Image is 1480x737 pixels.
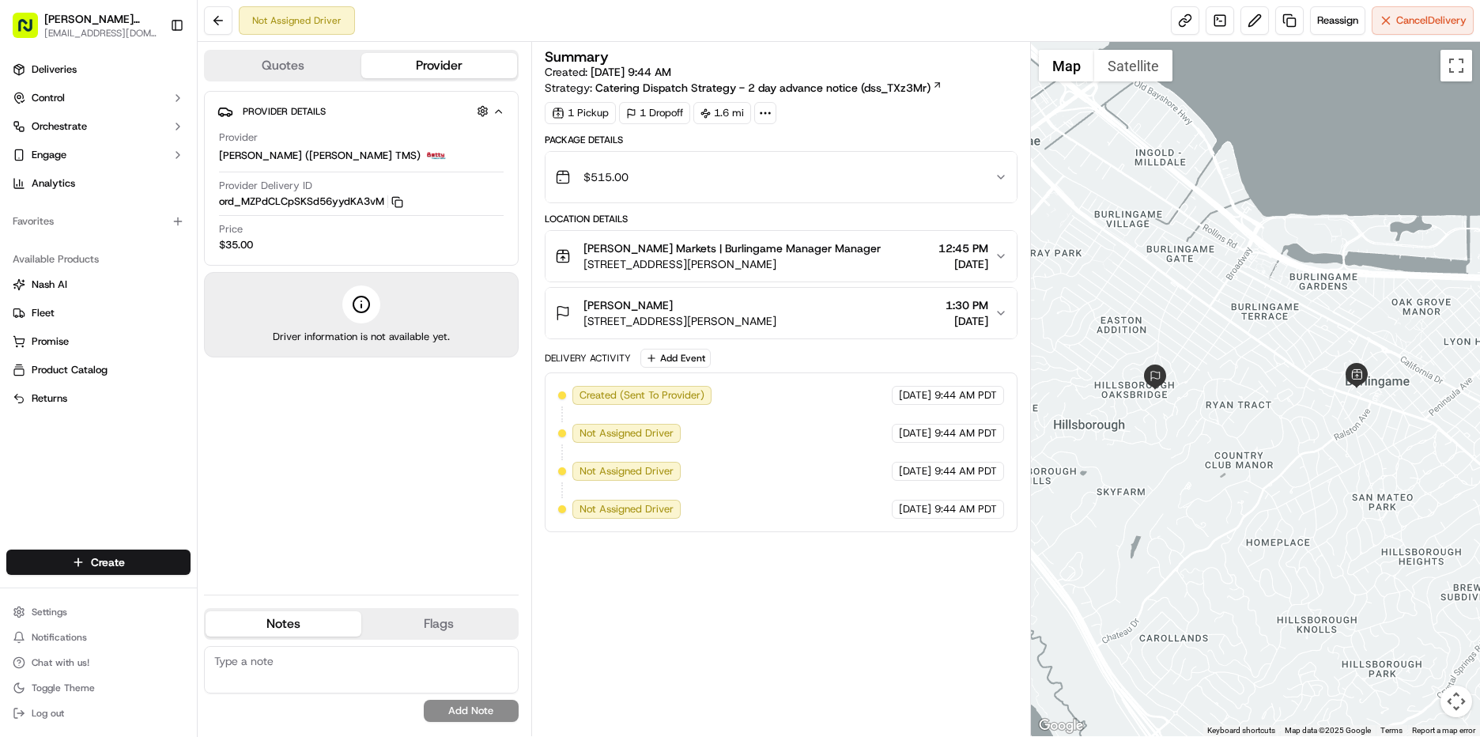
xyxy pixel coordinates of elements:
span: Fleet [32,306,55,320]
button: Provider Details [217,98,505,124]
span: Create [91,554,125,570]
div: Delivery Activity [545,352,631,365]
div: Location Details [545,213,1018,225]
a: Catering Dispatch Strategy - 2 day advance notice (dss_TXz3Mr) [595,80,942,96]
div: 1 Dropoff [619,102,690,124]
button: Promise [6,329,191,354]
span: [PERSON_NAME] Markets | Burlingame Manager Manager [583,240,881,256]
span: [DATE] [946,313,988,329]
button: Create [6,550,191,575]
span: Driver information is not available yet. [273,330,450,344]
span: Created: [545,64,671,80]
button: Add Event [640,349,711,368]
button: [PERSON_NAME][STREET_ADDRESS][PERSON_NAME]1:30 PM[DATE] [546,288,1017,338]
span: Nash AI [32,278,67,292]
span: [PERSON_NAME] [583,297,673,313]
img: betty.jpg [427,146,446,165]
button: ord_MZPdCLCpSKSd56yydKA3vM [219,195,403,209]
span: Promise [32,334,69,349]
span: Engage [32,148,66,162]
span: Product Catalog [32,363,108,377]
button: [PERSON_NAME] Markets[EMAIL_ADDRESS][DOMAIN_NAME] [6,6,164,44]
a: Open this area in Google Maps (opens a new window) [1035,716,1087,736]
span: Cancel Delivery [1396,13,1467,28]
span: [PERSON_NAME] ([PERSON_NAME] TMS) [219,149,421,163]
button: $515.00 [546,152,1017,202]
button: Toggle fullscreen view [1440,50,1472,81]
button: Control [6,85,191,111]
button: Show satellite imagery [1094,50,1172,81]
button: Settings [6,601,191,623]
button: [PERSON_NAME] Markets [44,11,157,27]
button: Keyboard shortcuts [1207,725,1275,736]
a: Deliveries [6,57,191,82]
button: CancelDelivery [1372,6,1474,35]
button: Orchestrate [6,114,191,139]
a: Returns [13,391,184,406]
div: Available Products [6,247,191,272]
button: Toggle Theme [6,677,191,699]
span: [STREET_ADDRESS][PERSON_NAME] [583,256,881,272]
button: Notes [206,611,361,637]
div: Favorites [6,209,191,234]
span: 1:30 PM [946,297,988,313]
span: Analytics [32,176,75,191]
span: Provider [219,130,258,145]
span: Not Assigned Driver [580,502,674,516]
button: Notifications [6,626,191,648]
span: Provider Delivery ID [219,179,312,193]
a: Promise [13,334,184,349]
span: [DATE] [899,426,931,440]
button: Log out [6,702,191,724]
a: Nash AI [13,278,184,292]
div: 1 Pickup [545,102,616,124]
button: Map camera controls [1440,686,1472,717]
button: Returns [6,386,191,411]
span: Map data ©2025 Google [1285,726,1371,735]
a: Terms (opens in new tab) [1380,726,1403,735]
a: Analytics [6,171,191,196]
span: Reassign [1317,13,1358,28]
span: $515.00 [583,169,629,185]
span: Settings [32,606,67,618]
button: Provider [361,53,517,78]
span: Orchestrate [32,119,87,134]
span: Provider Details [243,105,326,118]
span: [STREET_ADDRESS][PERSON_NAME] [583,313,776,329]
span: Toggle Theme [32,682,95,694]
button: [PERSON_NAME] Markets | Burlingame Manager Manager[STREET_ADDRESS][PERSON_NAME]12:45 PM[DATE] [546,231,1017,282]
span: 9:44 AM PDT [934,502,997,516]
span: [DATE] [899,464,931,478]
a: Product Catalog [13,363,184,377]
span: 9:44 AM PDT [934,388,997,403]
div: Package Details [545,134,1018,146]
button: Show street map [1039,50,1094,81]
button: Fleet [6,300,191,326]
button: [EMAIL_ADDRESS][DOMAIN_NAME] [44,27,157,40]
button: Chat with us! [6,652,191,674]
button: Product Catalog [6,357,191,383]
span: Control [32,91,65,105]
span: [DATE] [899,502,931,516]
span: [DATE] 9:44 AM [591,65,671,79]
span: Not Assigned Driver [580,464,674,478]
button: Reassign [1310,6,1365,35]
span: Log out [32,707,64,720]
span: Notifications [32,631,87,644]
button: Quotes [206,53,361,78]
span: Chat with us! [32,656,89,669]
a: Fleet [13,306,184,320]
span: Catering Dispatch Strategy - 2 day advance notice (dss_TXz3Mr) [595,80,931,96]
span: [DATE] [899,388,931,403]
button: Nash AI [6,272,191,297]
span: Created (Sent To Provider) [580,388,704,403]
h3: Summary [545,50,609,64]
img: Google [1035,716,1087,736]
span: 12:45 PM [938,240,988,256]
div: 1.6 mi [693,102,751,124]
span: Price [219,222,243,236]
button: Engage [6,142,191,168]
div: Strategy: [545,80,942,96]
